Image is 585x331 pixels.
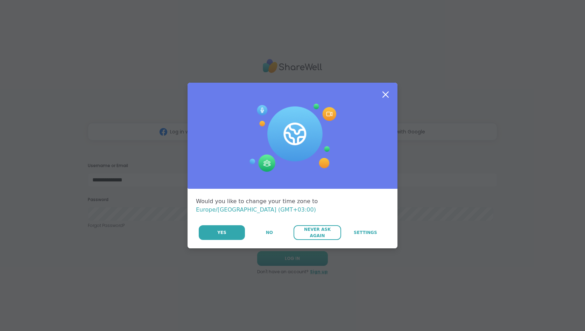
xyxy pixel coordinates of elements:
img: Session Experience [249,104,336,172]
span: Europe/[GEOGRAPHIC_DATA] (GMT+03:00) [196,206,316,213]
span: No [266,229,273,236]
button: No [246,225,293,240]
button: Never Ask Again [294,225,341,240]
a: Settings [342,225,389,240]
div: Would you like to change your time zone to [196,197,389,214]
button: Yes [199,225,245,240]
span: Settings [354,229,377,236]
span: Yes [217,229,226,236]
span: Never Ask Again [297,226,337,239]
